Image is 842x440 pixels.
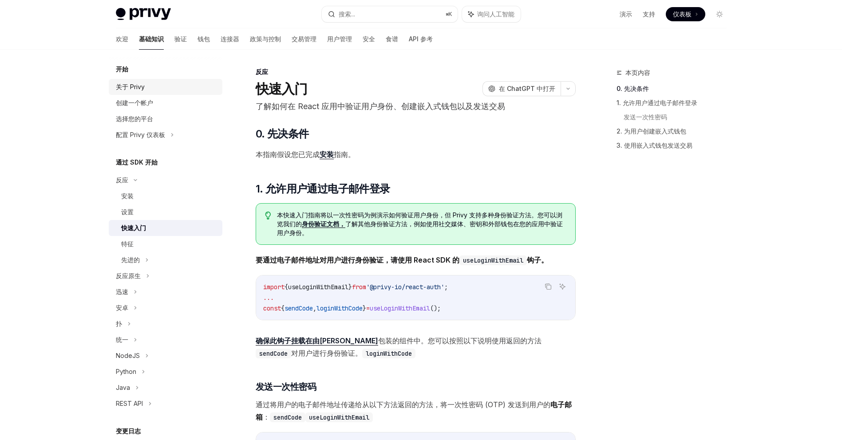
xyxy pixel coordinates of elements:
[617,127,686,135] font: 2. 为用户创建嵌入式钱包
[116,352,140,359] font: NodeJS
[116,336,128,343] font: 统一
[116,384,130,391] font: Java
[281,304,285,312] span: {
[477,10,514,18] font: 询问人工智能
[362,349,415,358] code: loginWithCode
[363,28,375,50] a: 安全
[625,69,650,76] font: 本页内容
[322,6,458,22] button: 搜索...⌘K
[116,400,143,407] font: REST API
[433,400,550,409] font: ，将一次性密码 (OTP) 发送到用户的
[617,96,734,110] a: 1. 允许用户通过电子邮件登录
[116,320,122,327] font: 扑
[446,11,448,17] font: ⌘
[327,28,352,50] a: 用户管理
[444,283,448,291] span: ;
[277,220,563,236] font: 了解其他身份验证方法，例如使用社交媒体、密钥和外部钱包在您的应用中验证用户身份。
[292,28,316,50] a: 交易管理
[256,102,505,111] font: 了解如何在 React 应用中验证用户身份、创建嵌入式钱包以及发送交易
[116,99,153,106] font: 创建一个帐户
[109,220,222,236] a: 快速入门
[448,11,452,17] font: K
[617,124,734,138] a: 2. 为用户创建嵌入式钱包
[116,368,136,375] font: Python
[366,304,370,312] span: =
[386,28,398,50] a: 食谱
[256,400,383,409] font: 通过将用户的电子邮件地址传递给从以下
[116,304,128,311] font: 安卓
[198,35,210,43] font: 钱包
[409,28,433,50] a: API 参考
[116,176,128,184] font: 反应
[482,81,561,96] button: 在 ChatGPT 中打开
[542,281,554,292] button: 复制代码块中的内容
[363,35,375,43] font: 安全
[624,113,667,121] font: 发送一次性密码
[285,283,288,291] span: {
[256,68,268,75] font: 反应
[121,256,140,263] font: 先进的
[116,427,141,435] font: 变更日志
[121,240,134,247] font: 特征
[116,131,165,138] font: 配置 Privy 仪表板
[121,208,134,216] font: 设置
[265,212,271,220] svg: 提示
[256,336,378,346] a: 确保此钩子挂载在由[PERSON_NAME]
[256,81,308,97] font: 快速入门
[617,85,649,92] font: 0. 先决条件
[643,10,655,19] a: 支持
[139,35,164,43] font: 基础知识
[527,255,548,264] font: 钩子。
[121,224,146,232] font: 快速入门
[285,304,313,312] span: sendCode
[291,349,362,357] font: 对用户进行身份验证。
[221,35,239,43] font: 连接器
[378,336,449,345] font: 包装的组件中。您可以
[370,304,430,312] span: useLoginWithEmail
[256,336,378,345] font: 确保此钩子挂载在由[PERSON_NAME]
[198,28,210,50] a: 钱包
[256,182,390,195] font: 1. 允许用户通过电子邮件登录
[109,79,222,95] a: 关于 Privy
[449,336,492,345] font: 按照以下说明
[320,150,334,159] a: 安装
[617,82,734,96] a: 0. 先决条件
[116,8,171,20] img: 灯光标志
[109,236,222,252] a: 特征
[386,35,398,43] font: 食谱
[250,35,281,43] font: 政策与控制
[109,95,222,111] a: 创建一个帐户
[256,349,291,358] code: sendCode
[139,28,164,50] a: 基础知识
[643,10,655,18] font: 支持
[109,111,222,127] a: 选择您的平台
[221,28,239,50] a: 连接器
[121,192,134,200] font: 安装
[116,83,145,90] font: 关于 Privy
[116,272,141,279] font: 反应原生
[366,283,444,291] span: '@privy-io/react-auth'
[499,85,555,92] font: 在 ChatGPT 中打开
[620,10,632,19] a: 演示
[557,281,568,292] button: 询问人工智能
[305,412,373,422] code: useLoginWithEmail
[327,35,352,43] font: 用户管理
[334,150,355,159] font: 指南。
[256,127,309,140] font: 0. 先决条件
[339,10,355,18] font: 搜索...
[116,288,128,295] font: 迅速
[270,412,305,422] code: sendCode
[302,220,345,228] a: 身份验证文档，
[250,28,281,50] a: 政策与控制
[348,283,352,291] span: }
[363,304,366,312] span: }
[256,150,320,159] font: 本指南假设您已完成
[256,381,316,392] font: 发送一次性密码
[617,138,734,153] a: 3. 使用嵌入式钱包发送交易
[316,304,363,312] span: loginWithCode
[712,7,727,21] button: 切换暗模式
[263,294,274,302] span: ...
[409,35,433,43] font: API 参考
[666,7,705,21] a: 仪表板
